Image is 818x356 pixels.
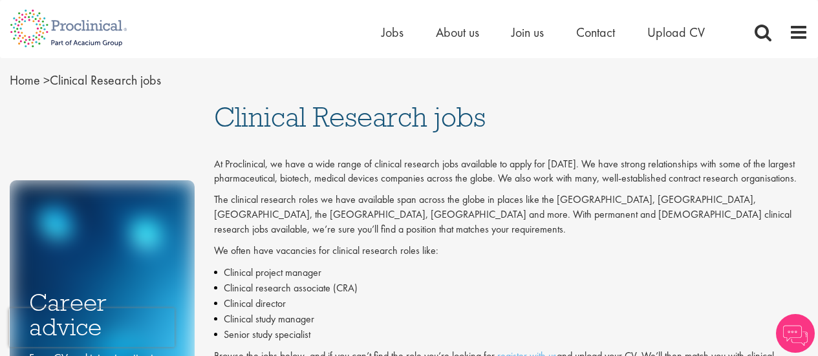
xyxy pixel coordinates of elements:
a: breadcrumb link to Home [10,72,40,89]
li: Clinical project manager [214,265,808,280]
li: Clinical research associate (CRA) [214,280,808,296]
a: Contact [576,24,615,41]
a: Join us [511,24,544,41]
iframe: reCAPTCHA [9,308,175,347]
a: Jobs [382,24,404,41]
a: About us [436,24,479,41]
li: Clinical study manager [214,311,808,327]
p: The clinical research roles we have available span across the globe in places like the [GEOGRAPHI... [214,193,808,237]
p: We often have vacancies for clinical research roles like: [214,244,808,258]
a: Upload CV [647,24,705,41]
h3: Career advice [29,290,175,340]
span: Clinical Research jobs [10,72,161,89]
span: Clinical Research jobs [214,99,486,134]
li: Senior study specialist [214,327,808,342]
img: Chatbot [776,314,815,353]
span: > [43,72,50,89]
p: At Proclinical, we have a wide range of clinical research jobs available to apply for [DATE]. We ... [214,157,808,187]
li: Clinical director [214,296,808,311]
